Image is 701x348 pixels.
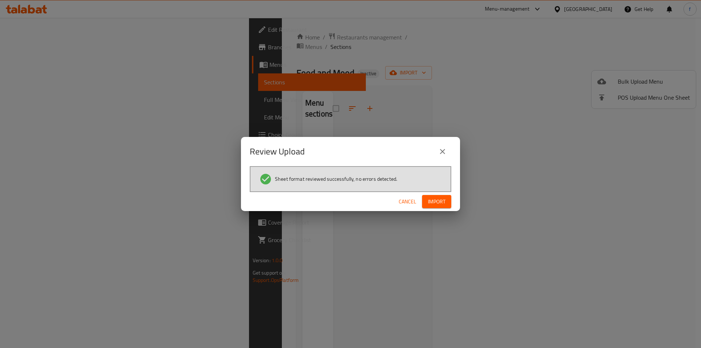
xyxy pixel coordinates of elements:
[250,146,305,157] h2: Review Upload
[434,143,451,160] button: close
[422,195,451,209] button: Import
[396,195,419,209] button: Cancel
[399,197,416,206] span: Cancel
[275,175,397,183] span: Sheet format reviewed successfully, no errors detected.
[428,197,445,206] span: Import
